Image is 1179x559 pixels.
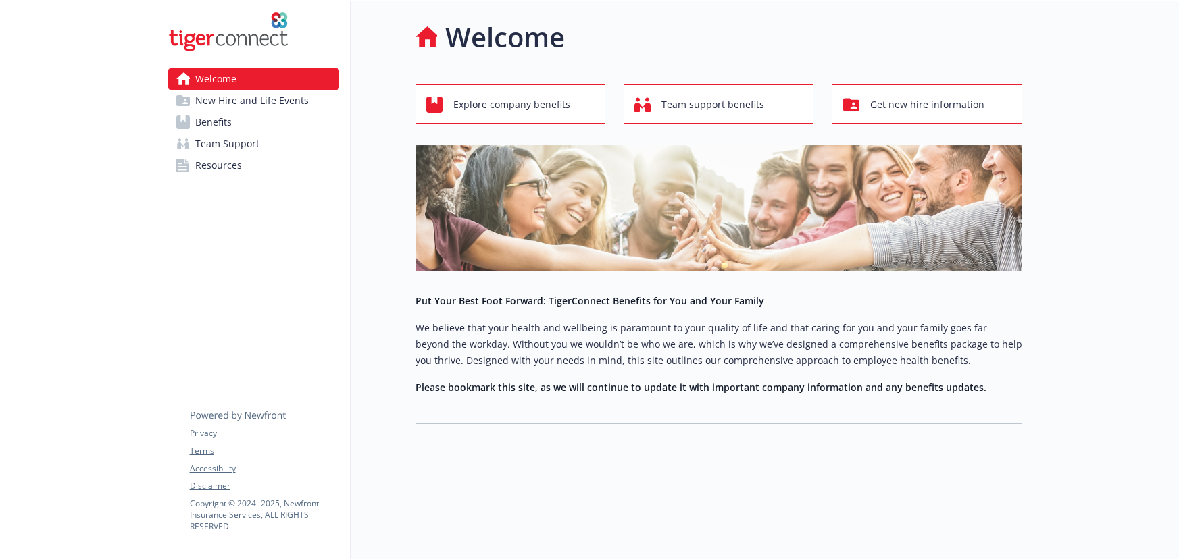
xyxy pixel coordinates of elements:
[416,320,1022,369] p: We believe that your health and wellbeing is paramount to your quality of life and that caring fo...
[168,133,339,155] a: Team Support
[661,92,764,117] span: Team support benefits
[190,427,338,440] a: Privacy
[416,294,764,307] strong: Put Your Best Foot Forward: TigerConnect Benefits for You and Your Family
[195,90,309,111] span: New Hire and Life Events
[195,133,259,155] span: Team Support
[870,92,984,117] span: Get new hire information
[624,84,813,124] button: Team support benefits
[168,111,339,133] a: Benefits
[168,90,339,111] a: New Hire and Life Events
[195,155,242,176] span: Resources
[195,68,236,90] span: Welcome
[190,498,338,532] p: Copyright © 2024 - 2025 , Newfront Insurance Services, ALL RIGHTS RESERVED
[168,155,339,176] a: Resources
[832,84,1022,124] button: Get new hire information
[445,17,565,57] h1: Welcome
[190,480,338,492] a: Disclaimer
[190,462,338,475] a: Accessibility
[416,381,986,394] strong: Please bookmark this site, as we will continue to update it with important company information an...
[453,92,570,117] span: Explore company benefits
[416,84,605,124] button: Explore company benefits
[168,68,339,90] a: Welcome
[190,445,338,457] a: Terms
[416,145,1022,271] img: overview page banner
[195,111,232,133] span: Benefits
